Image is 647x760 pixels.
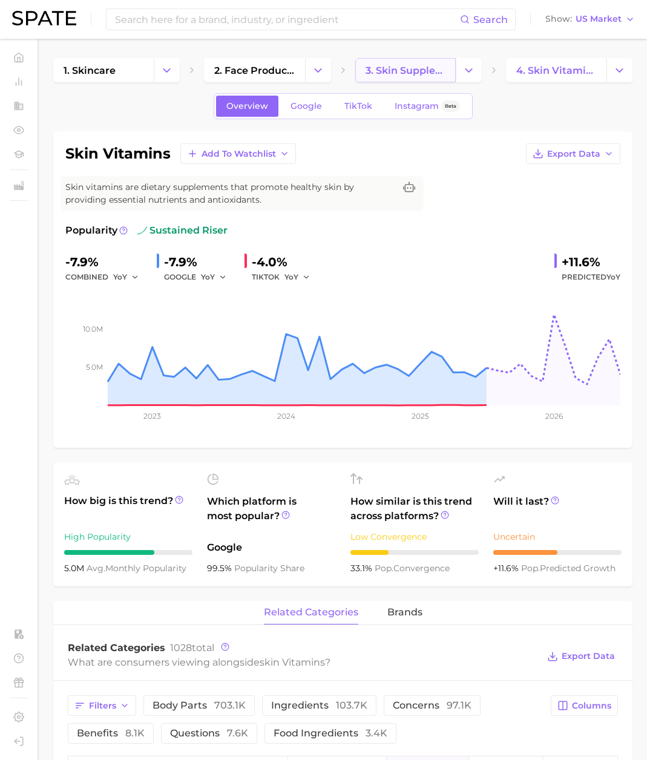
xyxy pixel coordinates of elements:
a: TikTok [334,96,383,117]
tspan: 2026 [545,411,563,421]
span: ingredients [271,701,367,710]
abbr: popularity index [375,563,393,574]
img: sustained riser [137,226,147,235]
span: Export Data [547,149,600,159]
a: InstagramBeta [384,96,470,117]
a: 4. skin vitamins [506,58,606,82]
span: US Market [576,16,622,22]
span: 3. skin supplements [366,65,445,76]
span: Related Categories [68,642,165,654]
span: concerns [393,701,471,710]
div: 3 / 10 [350,550,479,555]
a: 2. face products [204,58,304,82]
button: Change Category [305,58,331,82]
div: -4.0% [252,252,318,272]
span: brands [387,607,422,618]
span: related categories [264,607,358,618]
div: GOOGLE [164,270,235,284]
span: Google [207,540,335,555]
span: Search [473,14,508,25]
tspan: 2023 [143,411,161,421]
button: Filters [68,695,136,716]
span: 99.5% [207,563,234,574]
span: skin vitamins [260,657,325,668]
span: +11.6% [493,563,521,574]
span: Predicted [562,270,620,284]
div: What are consumers viewing alongside ? [68,654,538,670]
span: Beta [445,101,456,111]
button: YoY [284,270,310,284]
button: Change Category [606,58,632,82]
button: YoY [113,270,139,284]
img: SPATE [12,11,76,25]
span: Show [545,16,572,22]
input: Search here for a brand, industry, or ingredient [114,9,460,30]
div: -7.9% [65,252,147,272]
span: 2. face products [214,65,294,76]
a: 1. skincare [53,58,154,82]
span: Will it last? [493,494,622,523]
abbr: popularity index [521,563,540,574]
span: convergence [375,563,450,574]
div: 7 / 10 [64,550,192,555]
span: YoY [201,272,215,282]
a: 3. skin supplements [355,58,456,82]
span: How big is this trend? [64,494,192,523]
span: 5.0m [64,563,87,574]
span: Google [291,101,322,111]
abbr: average [87,563,105,574]
span: Skin vitamins are dietary supplements that promote healthy skin by providing essential nutrients ... [65,181,395,206]
div: 5 / 10 [493,550,622,555]
span: 1. skincare [64,65,116,76]
tspan: 2024 [277,411,295,421]
button: YoY [201,270,227,284]
span: Instagram [395,101,439,111]
h1: skin vitamins [65,146,171,161]
button: ShowUS Market [542,11,638,27]
div: Low Convergence [350,529,479,544]
span: 3.4k [366,727,387,739]
span: 1028 [170,642,192,654]
span: 7.6k [227,727,248,739]
span: 103.7k [336,699,367,711]
span: body parts [153,701,246,710]
span: 8.1k [125,727,145,739]
div: Uncertain [493,529,622,544]
div: +11.6% [562,252,620,272]
span: TikTok [344,101,372,111]
span: predicted growth [521,563,616,574]
a: Google [280,96,332,117]
span: sustained riser [137,223,228,238]
span: popularity share [234,563,304,574]
span: Filters [89,701,116,711]
a: Overview [216,96,278,117]
span: YoY [284,272,298,282]
button: Add to Watchlist [180,143,296,164]
div: High Popularity [64,529,192,544]
span: total [170,642,214,654]
span: monthly popularity [87,563,186,574]
button: Export Data [526,143,620,164]
span: YoY [113,272,127,282]
tspan: 2025 [412,411,429,421]
span: How similar is this trend across platforms? [350,494,479,523]
span: YoY [606,272,620,281]
div: -7.9% [164,252,235,272]
a: Log out. Currently logged in with e-mail yumi.toki@spate.nyc. [10,732,28,750]
span: food ingredients [274,729,387,738]
span: benefits [77,729,145,738]
button: Change Category [154,58,180,82]
span: 97.1k [447,699,471,711]
span: Which platform is most popular? [207,494,335,534]
button: Change Category [456,58,482,82]
span: Export Data [562,651,615,661]
span: Add to Watchlist [202,149,276,159]
span: questions [170,729,248,738]
span: 33.1% [350,563,375,574]
span: 4. skin vitamins [516,65,596,76]
button: Columns [551,695,618,716]
span: Columns [572,701,611,711]
button: Export Data [544,648,618,665]
span: Overview [226,101,268,111]
span: Popularity [65,223,117,238]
